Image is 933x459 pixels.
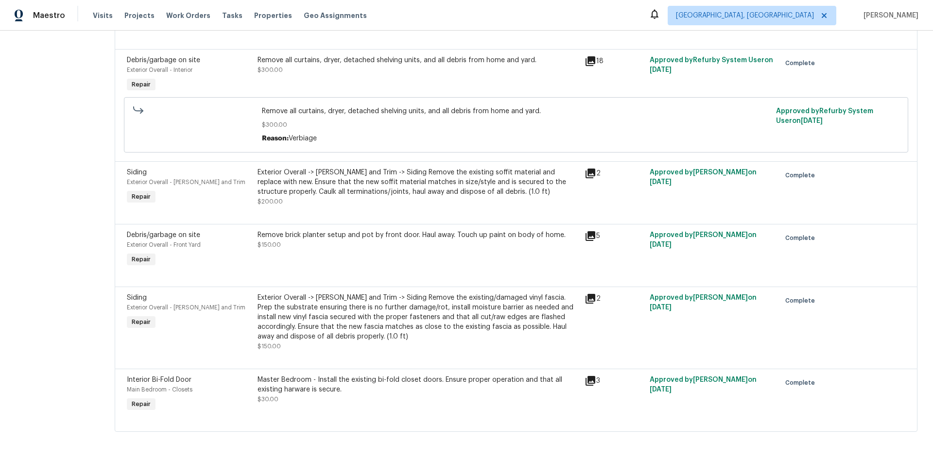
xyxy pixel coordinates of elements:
span: Complete [785,58,819,68]
span: Debris/garbage on site [127,232,200,238]
span: $30.00 [258,396,278,402]
span: Repair [128,399,155,409]
span: Repair [128,80,155,89]
span: Maestro [33,11,65,20]
div: Exterior Overall -> [PERSON_NAME] and Trim -> Siding Remove the existing/damaged vinyl fascia. Pr... [258,293,579,341]
span: $150.00 [258,242,281,248]
span: Exterior Overall - Interior [127,67,192,73]
span: Siding [127,294,147,301]
span: Exterior Overall - [PERSON_NAME] and Trim [127,179,245,185]
span: Complete [785,233,819,243]
span: $300.00 [262,120,771,130]
span: Approved by Refurby System User on [650,57,773,73]
div: 2 [585,168,644,179]
span: Complete [785,378,819,388]
span: $150.00 [258,343,281,349]
div: 3 [585,375,644,387]
span: Approved by [PERSON_NAME] on [650,169,757,186]
span: [DATE] [650,179,672,186]
div: 18 [585,55,644,67]
span: Interior Bi-Fold Door [127,376,191,383]
span: Exterior Overall - [PERSON_NAME] and Trim [127,305,245,310]
span: Siding [127,169,147,176]
span: [DATE] [801,118,823,124]
span: Tasks [222,12,242,19]
div: 5 [585,230,644,242]
span: Properties [254,11,292,20]
span: Approved by Refurby System User on [776,108,873,124]
div: Master Bedroom - Install the existing bi-fold closet doors. Ensure proper operation and that all ... [258,375,579,394]
span: Geo Assignments [304,11,367,20]
div: Remove brick planter setup and pot by front door. Haul away. Touch up paint on body of home. [258,230,579,240]
span: Reason: [262,135,289,142]
span: [DATE] [650,386,672,393]
span: Repair [128,255,155,264]
span: [GEOGRAPHIC_DATA], [GEOGRAPHIC_DATA] [676,11,814,20]
div: Exterior Overall -> [PERSON_NAME] and Trim -> Siding Remove the existing soffit material and repl... [258,168,579,197]
span: Projects [124,11,155,20]
span: [DATE] [650,67,672,73]
div: Remove all curtains, dryer, detached shelving units, and all debris from home and yard. [258,55,579,65]
span: Debris/garbage on site [127,57,200,64]
span: Main Bedroom - Closets [127,387,192,392]
span: Visits [93,11,113,20]
span: [DATE] [650,304,672,311]
span: Verbiage [289,135,317,142]
span: Approved by [PERSON_NAME] on [650,294,757,311]
span: Complete [785,170,819,180]
span: Approved by [PERSON_NAME] on [650,376,757,393]
span: [DATE] [650,241,672,248]
span: Complete [785,296,819,306]
span: [PERSON_NAME] [860,11,918,20]
span: $200.00 [258,199,283,204]
span: Exterior Overall - Front Yard [127,242,201,248]
span: Work Orders [166,11,210,20]
span: Repair [128,317,155,327]
span: Repair [128,192,155,202]
span: Approved by [PERSON_NAME] on [650,232,757,248]
div: 2 [585,293,644,305]
span: Remove all curtains, dryer, detached shelving units, and all debris from home and yard. [262,106,771,116]
span: $300.00 [258,67,283,73]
